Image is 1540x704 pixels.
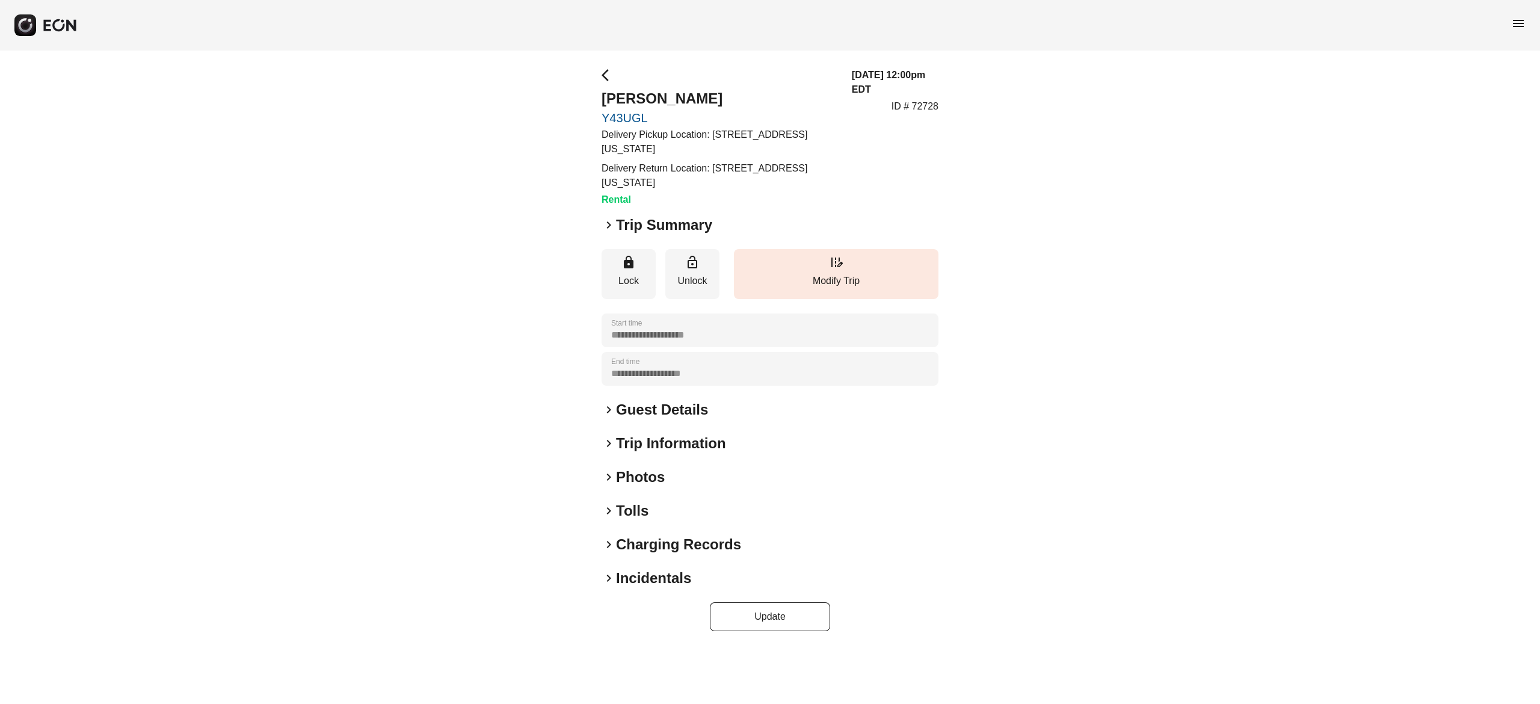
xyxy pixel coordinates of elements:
span: lock [621,255,636,270]
button: Lock [602,249,656,299]
span: keyboard_arrow_right [602,470,616,484]
h2: Guest Details [616,400,708,419]
span: arrow_back_ios [602,68,616,82]
p: Modify Trip [740,274,932,288]
span: keyboard_arrow_right [602,504,616,518]
p: Lock [608,274,650,288]
h2: Photos [616,468,665,487]
span: keyboard_arrow_right [602,571,616,585]
h2: Trip Information [616,434,726,453]
h2: [PERSON_NAME] [602,89,837,108]
span: keyboard_arrow_right [602,537,616,552]
p: Delivery Return Location: [STREET_ADDRESS][US_STATE] [602,161,837,190]
h2: Incidentals [616,569,691,588]
h2: Tolls [616,501,648,520]
p: ID # 72728 [892,99,938,114]
p: Delivery Pickup Location: [STREET_ADDRESS][US_STATE] [602,128,837,156]
h2: Charging Records [616,535,741,554]
span: keyboard_arrow_right [602,218,616,232]
span: keyboard_arrow_right [602,403,616,417]
button: Unlock [665,249,719,299]
h3: [DATE] 12:00pm EDT [852,68,938,97]
span: lock_open [685,255,700,270]
span: edit_road [829,255,843,270]
button: Update [710,602,830,631]
h2: Trip Summary [616,215,712,235]
span: keyboard_arrow_right [602,436,616,451]
a: Y43UGL [602,111,837,125]
p: Unlock [671,274,713,288]
button: Modify Trip [734,249,938,299]
span: menu [1511,16,1526,31]
h3: Rental [602,193,837,207]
